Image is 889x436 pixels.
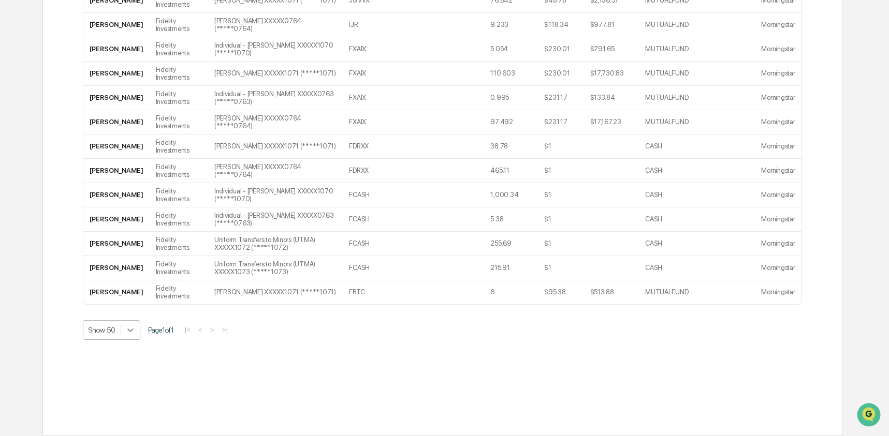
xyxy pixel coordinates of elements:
[10,151,19,159] div: 🔎
[639,37,694,62] td: MUTUALFUND
[639,159,694,183] td: CASH
[83,62,150,86] td: [PERSON_NAME]
[83,86,150,110] td: [PERSON_NAME]
[639,62,694,86] td: MUTUALFUND
[538,256,584,280] td: $1
[639,86,694,110] td: MUTUALFUND
[639,232,694,256] td: CASH
[484,159,538,183] td: 465.11
[584,37,639,62] td: $791.65
[208,280,343,304] td: [PERSON_NAME] XXXXX1071 (*****1071)
[148,326,174,334] span: Page 1 of 1
[150,256,208,280] td: Fidelity Investments
[343,86,396,110] td: FXAIX
[343,134,396,159] td: FDRXX
[6,126,71,145] a: 🖐️Preclearance
[484,207,538,232] td: 5.38
[83,256,150,280] td: [PERSON_NAME]
[755,280,801,304] td: Morningstar
[755,86,801,110] td: Morningstar
[103,175,125,183] span: Pylon
[584,86,639,110] td: $133.84
[208,183,343,207] td: Individual - [PERSON_NAME] XXXXX1070 (*****1070)
[195,325,206,334] button: <
[484,110,538,134] td: 97.492
[538,183,584,207] td: $1
[182,325,194,334] button: |<
[83,37,150,62] td: [PERSON_NAME]
[208,110,343,134] td: [PERSON_NAME] XXXXX0764 (*****0764)
[755,207,801,232] td: Morningstar
[538,207,584,232] td: $1
[755,183,801,207] td: Morningstar
[755,13,801,37] td: Morningstar
[343,13,396,37] td: IJR
[755,110,801,134] td: Morningstar
[83,207,150,232] td: [PERSON_NAME]
[207,325,217,334] button: >
[484,256,538,280] td: 215.91
[856,402,884,430] iframe: Open customer support
[73,175,125,183] a: Powered byPylon
[639,256,694,280] td: CASH
[83,13,150,37] td: [PERSON_NAME]
[538,134,584,159] td: $1
[83,232,150,256] td: [PERSON_NAME]
[538,280,584,304] td: $95.38
[538,37,584,62] td: $230.01
[150,232,208,256] td: Fidelity Investments
[150,280,208,304] td: Fidelity Investments
[83,159,150,183] td: [PERSON_NAME]
[343,62,396,86] td: FXAIX
[484,62,538,86] td: 110.603
[639,280,694,304] td: MUTUALFUND
[208,62,343,86] td: [PERSON_NAME] XXXXX1071 (*****1071)
[150,37,208,62] td: Fidelity Investments
[83,134,150,159] td: [PERSON_NAME]
[755,134,801,159] td: Morningstar
[75,131,83,140] div: 🗄️
[639,183,694,207] td: CASH
[639,13,694,37] td: MUTUALFUND
[755,37,801,62] td: Morningstar
[150,183,208,207] td: Fidelity Investments
[150,13,208,37] td: Fidelity Investments
[755,256,801,280] td: Morningstar
[83,183,150,207] td: [PERSON_NAME]
[208,37,343,62] td: Individual - [PERSON_NAME] XXXXX1070 (*****1070)
[208,159,343,183] td: [PERSON_NAME] XXXXX0764 (*****0764)
[343,159,396,183] td: FDRXX
[584,62,639,86] td: $17,730.83
[755,62,801,86] td: Morningstar
[219,325,231,334] button: >|
[208,256,343,280] td: Uniform Transfers to Minors (UTMA) XXXXX1073 (*****1073)
[10,22,188,38] p: How can we help?
[85,130,128,141] span: Attestations
[538,159,584,183] td: $1
[21,130,67,141] span: Preclearance
[484,13,538,37] td: 9.233
[10,79,29,98] img: 1746055101610-c473b297-6a78-478c-a979-82029cc54cd1
[538,13,584,37] td: $118.34
[484,86,538,110] td: 0.995
[538,110,584,134] td: $231.17
[83,110,150,134] td: [PERSON_NAME]
[639,110,694,134] td: MUTUALFUND
[208,232,343,256] td: Uniform Transfers to Minors (UTMA) XXXXX1072 (*****1072)
[584,110,639,134] td: $17,167.23
[150,62,208,86] td: Fidelity Investments
[343,110,396,134] td: FXAIX
[755,159,801,183] td: Morningstar
[538,232,584,256] td: $1
[484,134,538,159] td: 38.78
[6,146,69,164] a: 🔎Data Lookup
[343,183,396,207] td: FCASH
[755,232,801,256] td: Morningstar
[639,134,694,159] td: CASH
[21,150,65,160] span: Data Lookup
[538,86,584,110] td: $231.17
[83,280,150,304] td: [PERSON_NAME]
[343,256,396,280] td: FCASH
